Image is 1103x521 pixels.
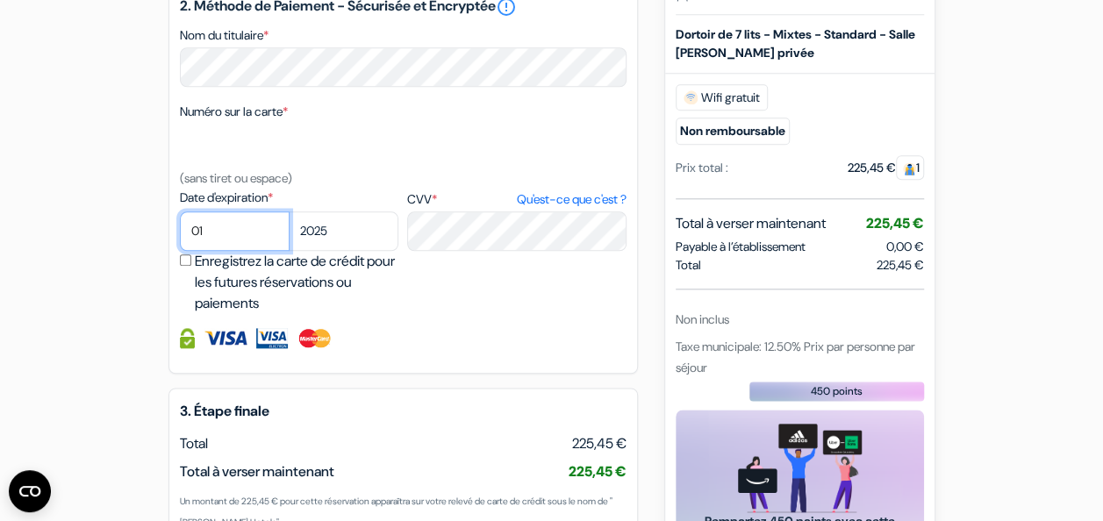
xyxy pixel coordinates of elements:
label: Numéro sur la carte [180,103,288,121]
span: Total à verser maintenant [180,462,334,481]
span: 225,45 € [569,462,627,481]
span: 225,45 € [866,214,924,232]
span: Wifi gratuit [676,84,768,111]
img: Information de carte de crédit entièrement encryptée et sécurisée [180,328,195,348]
span: 1 [896,155,924,180]
span: 450 points [811,383,863,399]
span: Payable à l’établissement [676,238,806,256]
label: Date d'expiration [180,189,398,207]
label: Nom du titulaire [180,26,269,45]
div: Prix total : [676,159,728,177]
small: (sans tiret ou espace) [180,170,292,186]
span: 225,45 € [877,256,924,275]
span: 225,45 € [572,433,627,454]
img: free_wifi.svg [684,90,698,104]
img: gift_card_hero_new.png [738,424,862,512]
h5: 3. Étape finale [180,403,627,419]
img: Visa Electron [256,328,288,348]
label: Enregistrez la carte de crédit pour les futures réservations ou paiements [195,251,404,314]
span: 0,00 € [886,239,924,254]
div: 225,45 € [848,159,924,177]
div: Non inclus [676,310,924,329]
small: Non remboursable [676,118,790,145]
span: Taxe municipale: 12.50% Prix par personne par séjour [676,339,915,375]
img: Master Card [297,328,333,348]
span: Total [676,256,701,275]
img: guest.svg [903,162,916,175]
b: Dortoir de 7 lits - Mixtes - Standard - Salle [PERSON_NAME] privée [676,26,915,61]
span: Total [180,434,208,453]
label: CVV [407,190,626,209]
img: Visa [204,328,247,348]
span: Total à verser maintenant [676,213,826,234]
button: Ouvrir le widget CMP [9,470,51,512]
a: Qu'est-ce que c'est ? [516,190,626,209]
